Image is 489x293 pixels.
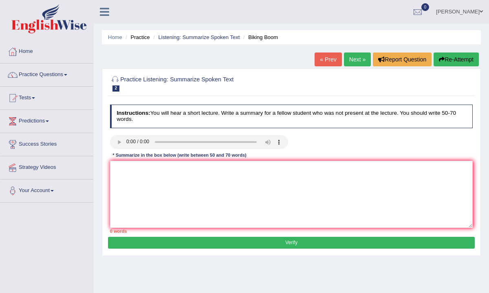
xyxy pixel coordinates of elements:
a: Predictions [0,110,93,130]
button: Report Question [373,52,432,66]
a: Practice Questions [0,63,93,84]
a: Tests [0,87,93,107]
a: Your Account [0,179,93,200]
h4: You will hear a short lecture. Write a summary for a fellow student who was not present at the le... [110,105,473,128]
li: Practice [123,33,150,41]
button: Verify [108,237,474,249]
h2: Practice Listening: Summarize Spoken Text [110,74,335,92]
div: 0 words [110,228,473,234]
a: Home [108,34,122,40]
span: 2 [112,85,120,92]
a: Strategy Videos [0,156,93,177]
a: Next » [344,52,371,66]
li: Biking Boom [241,33,278,41]
a: « Prev [315,52,341,66]
button: Re-Attempt [434,52,479,66]
span: 0 [421,3,430,11]
a: Listening: Summarize Spoken Text [158,34,240,40]
a: Home [0,40,93,61]
div: * Summarize in the box below (write between 50 and 70 words) [110,152,249,159]
b: Instructions: [117,110,150,116]
a: Success Stories [0,133,93,153]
